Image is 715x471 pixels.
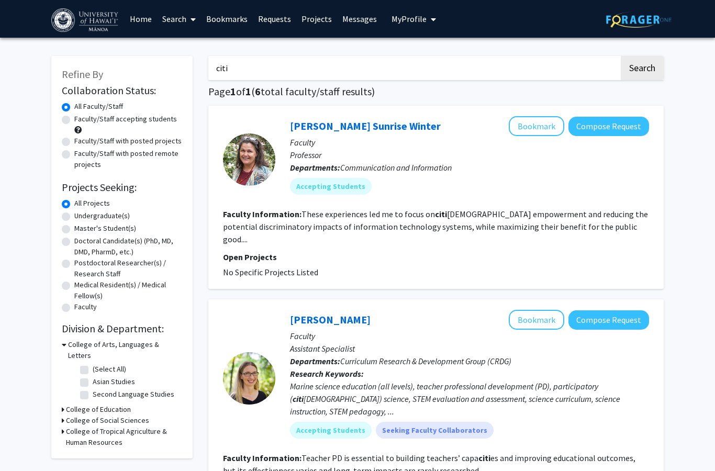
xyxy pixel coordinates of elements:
label: Faculty/Staff with posted projects [74,136,182,147]
h3: College of Social Sciences [66,415,149,426]
span: My Profile [392,14,427,24]
button: Add Joanna Philippoff to Bookmarks [509,310,564,330]
button: Compose Request to Joanna Philippoff [568,310,649,330]
button: Search [621,56,664,80]
iframe: Chat [8,424,44,463]
span: Refine By [62,68,103,81]
label: Faculty/Staff accepting students [74,114,177,125]
p: Faculty [290,136,649,149]
mat-chip: Accepting Students [290,178,372,195]
label: Doctoral Candidate(s) (PhD, MD, DMD, PharmD, etc.) [74,235,182,257]
img: University of Hawaiʻi at Mānoa Logo [51,8,120,32]
button: Compose Request to Jenifer Sunrise Winter [568,117,649,136]
label: (Select All) [93,364,126,375]
label: Faculty/Staff with posted remote projects [74,148,182,170]
h3: College of Tropical Agriculture & Human Resources [66,426,182,448]
b: Departments: [290,162,340,173]
label: Medical Resident(s) / Medical Fellow(s) [74,279,182,301]
label: Master's Student(s) [74,223,136,234]
span: 6 [255,85,261,98]
span: 1 [245,85,251,98]
p: Faculty [290,330,649,342]
label: All Projects [74,198,110,209]
label: Asian Studies [93,376,135,387]
b: Research Keywords: [290,368,364,379]
a: Home [125,1,157,37]
a: Requests [253,1,296,37]
fg-read-more: These experiences led me to focus on [DEMOGRAPHIC_DATA] empowerment and reducing the potential di... [223,209,648,244]
label: All Faculty/Staff [74,101,123,112]
span: Communication and Information [340,162,452,173]
mat-chip: Seeking Faculty Collaborators [376,422,494,439]
label: Faculty [74,301,97,312]
img: ForagerOne Logo [606,12,672,28]
a: Messages [337,1,382,37]
a: Search [157,1,201,37]
a: [PERSON_NAME] [290,313,371,326]
h2: Division & Department: [62,322,182,335]
h2: Collaboration Status: [62,84,182,97]
h2: Projects Seeking: [62,181,182,194]
label: Undergraduate(s) [74,210,130,221]
a: Bookmarks [201,1,253,37]
label: Second Language Studies [93,389,174,400]
p: Assistant Specialist [290,342,649,355]
p: Professor [290,149,649,161]
span: Curriculum Research & Development Group (CRDG) [340,356,511,366]
b: Faculty Information: [223,453,301,463]
b: Faculty Information: [223,209,301,219]
span: No Specific Projects Listed [223,267,318,277]
a: [PERSON_NAME] Sunrise Winter [290,119,441,132]
p: Open Projects [223,251,649,263]
b: citi [293,394,304,404]
h3: College of Arts, Languages & Letters [68,339,182,361]
button: Add Jenifer Sunrise Winter to Bookmarks [509,116,564,136]
b: Departments: [290,356,340,366]
span: 1 [230,85,236,98]
input: Search Keywords [208,56,619,80]
div: Marine science education (all levels), teacher professional development (PD), participatory ( [DE... [290,380,649,418]
b: citi [478,453,490,463]
a: Projects [296,1,337,37]
label: Postdoctoral Researcher(s) / Research Staff [74,257,182,279]
h3: College of Education [66,404,131,415]
b: citi [435,209,447,219]
h1: Page of ( total faculty/staff results) [208,85,664,98]
mat-chip: Accepting Students [290,422,372,439]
